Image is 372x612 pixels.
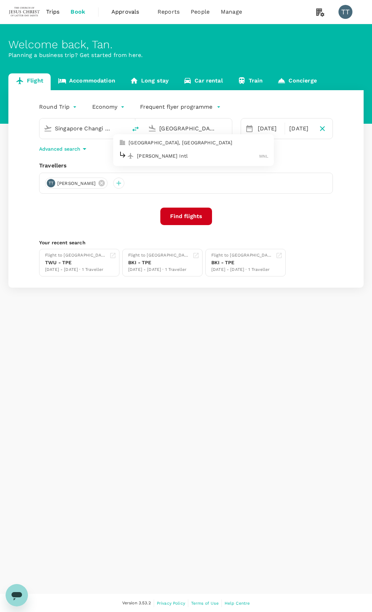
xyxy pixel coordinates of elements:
[191,8,210,16] span: People
[128,252,190,259] div: Flight to [GEOGRAPHIC_DATA]
[191,599,219,607] a: Terms of Use
[53,180,100,187] span: [PERSON_NAME]
[211,266,273,273] div: [DATE] - [DATE] · 1 Traveller
[157,601,185,606] span: Privacy Policy
[45,252,107,259] div: Flight to [GEOGRAPHIC_DATA]
[6,584,28,606] iframe: Button to launch messaging window
[338,5,352,19] div: TT
[39,239,333,246] p: Your recent search
[191,601,219,606] span: Terms of Use
[128,266,190,273] div: [DATE] - [DATE] · 1 Traveller
[160,208,212,225] button: Find flights
[39,101,78,113] div: Round Trip
[221,8,242,16] span: Manage
[39,145,89,153] button: Advanced search
[8,73,51,90] a: Flight
[255,122,284,136] div: [DATE]
[123,73,176,90] a: Long stay
[92,101,126,113] div: Economy
[111,8,146,16] span: Approvals
[46,8,60,16] span: Trips
[227,128,228,129] button: Close
[45,259,107,266] div: TWU - TPE
[127,121,144,137] button: delete
[211,259,273,266] div: BKI - TPE
[122,128,124,129] button: Open
[286,122,315,136] div: [DATE]
[158,8,180,16] span: Reports
[140,103,212,111] p: Frequent flyer programme
[45,266,107,273] div: [DATE] - [DATE] · 1 Traveller
[159,123,217,134] input: Going to
[55,123,112,134] input: Depart from
[71,8,85,16] span: Book
[129,139,268,146] p: [GEOGRAPHIC_DATA], [GEOGRAPHIC_DATA]
[122,600,151,607] span: Version 3.53.2
[140,103,221,111] button: Frequent flyer programme
[270,73,324,90] a: Concierge
[39,161,333,170] div: Travellers
[225,599,250,607] a: Help Centre
[259,154,268,159] span: MNL
[225,601,250,606] span: Help Centre
[39,145,80,152] p: Advanced search
[211,252,273,259] div: Flight to [GEOGRAPHIC_DATA]
[8,51,364,59] p: Planning a business trip? Get started from here.
[137,152,259,159] p: [PERSON_NAME] Intl
[128,259,190,266] div: BKI - TPE
[176,73,230,90] a: Car rental
[127,152,134,159] img: flight-icon
[8,4,41,20] img: The Malaysian Church of Jesus Christ of Latter-day Saints
[47,179,55,187] div: TT
[8,38,364,51] div: Welcome back , Tan .
[230,73,270,90] a: Train
[45,178,108,189] div: TT[PERSON_NAME]
[119,139,126,146] img: city-icon
[51,73,123,90] a: Accommodation
[157,599,185,607] a: Privacy Policy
